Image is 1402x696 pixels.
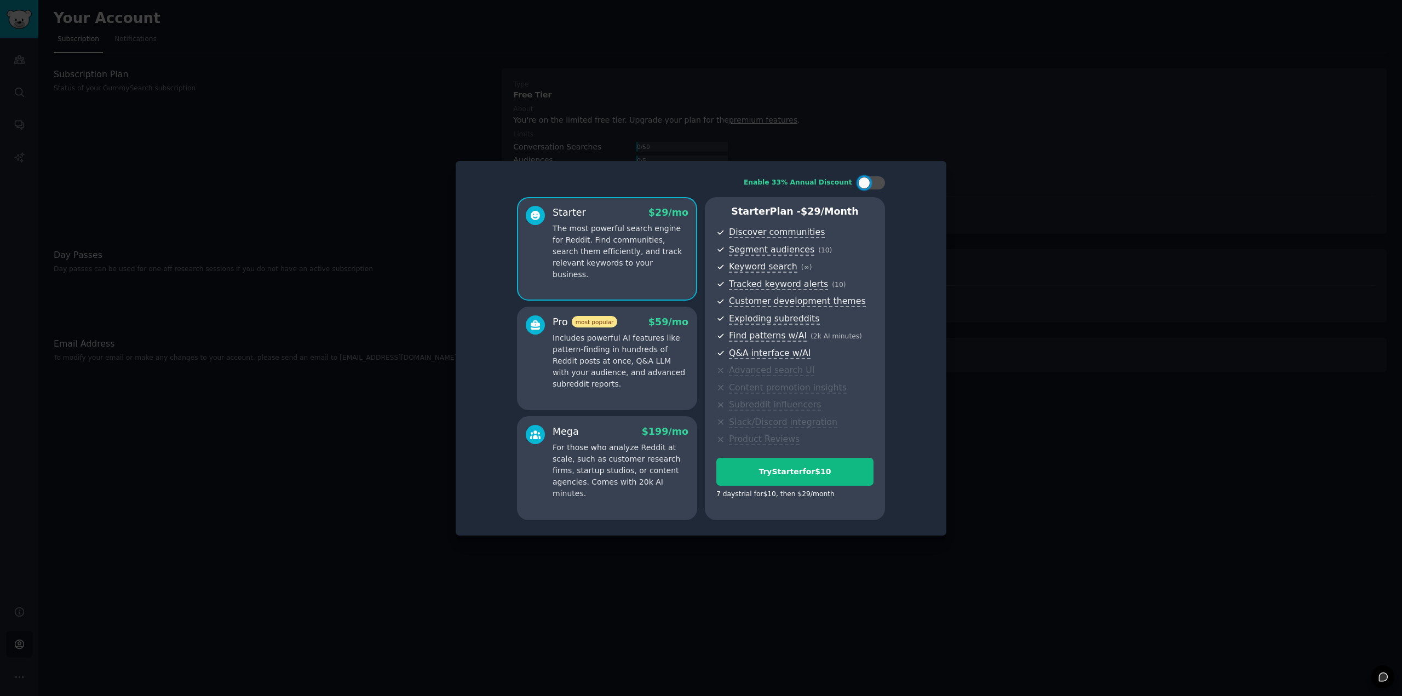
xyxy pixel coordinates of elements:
span: Keyword search [729,261,797,273]
span: Subreddit influencers [729,399,821,411]
p: Includes powerful AI features like pattern-finding in hundreds of Reddit posts at once, Q&A LLM w... [553,332,688,390]
span: most popular [572,316,618,327]
div: Mega [553,425,579,439]
p: For those who analyze Reddit at scale, such as customer research firms, startup studios, or conte... [553,442,688,499]
button: TryStarterfor$10 [716,458,874,486]
span: Segment audiences [729,244,814,256]
span: Find patterns w/AI [729,330,807,342]
div: Try Starter for $10 [717,466,873,478]
div: 7 days trial for $10 , then $ 29 /month [716,490,835,499]
span: Exploding subreddits [729,313,819,325]
span: $ 29 /month [801,206,859,217]
span: ( 2k AI minutes ) [811,332,862,340]
div: Starter [553,206,586,220]
span: ( 10 ) [832,281,846,289]
p: Starter Plan - [716,205,874,218]
span: Advanced search UI [729,365,814,376]
p: The most powerful search engine for Reddit. Find communities, search them efficiently, and track ... [553,223,688,280]
span: Customer development themes [729,296,866,307]
div: Enable 33% Annual Discount [744,178,852,188]
span: $ 59 /mo [648,317,688,327]
span: ( 10 ) [818,246,832,254]
span: Product Reviews [729,434,800,445]
span: Content promotion insights [729,382,847,394]
span: ( ∞ ) [801,263,812,271]
span: Q&A interface w/AI [729,348,811,359]
span: $ 29 /mo [648,207,688,218]
span: $ 199 /mo [642,426,688,437]
span: Discover communities [729,227,825,238]
span: Slack/Discord integration [729,417,837,428]
span: Tracked keyword alerts [729,279,828,290]
div: Pro [553,315,617,329]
